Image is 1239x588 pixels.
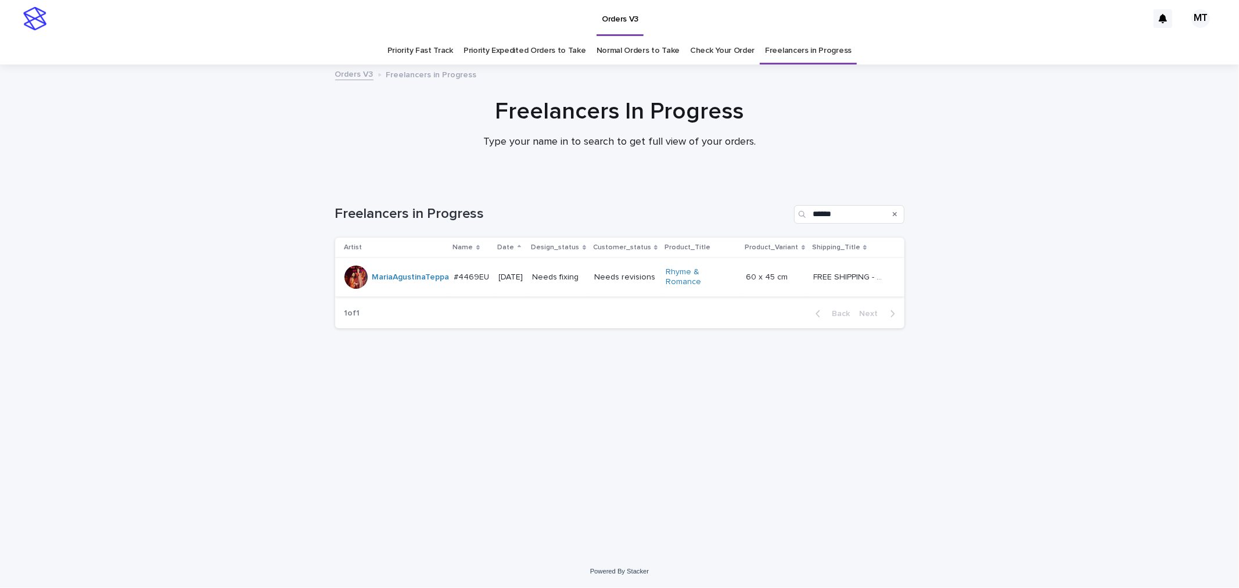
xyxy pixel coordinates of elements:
a: Rhyme & Romance [666,267,737,287]
p: Product_Title [665,241,710,254]
p: Needs revisions [594,273,656,282]
a: Orders V3 [335,67,374,80]
p: [DATE] [499,273,523,282]
p: Artist [344,241,362,254]
p: 60 x 45 cm [746,270,791,282]
p: FREE SHIPPING - preview in 1-2 business days, after your approval delivery will take 6-10 busines... [813,270,888,282]
p: Shipping_Title [812,241,860,254]
a: Normal Orders to Take [597,37,680,64]
a: Priority Fast Track [387,37,453,64]
p: Freelancers in Progress [386,67,477,80]
button: Next [855,309,904,319]
tr: MariaAgustinaTeppa #4469EU#4469EU [DATE]Needs fixingNeeds revisionsRhyme & Romance 60 x 45 cm60 x... [335,258,904,297]
p: Design_status [531,241,580,254]
span: Back [825,310,850,318]
p: #4469EU [454,270,492,282]
p: Customer_status [593,241,651,254]
p: Date [498,241,515,254]
p: Name [453,241,473,254]
button: Back [806,309,855,319]
p: Needs fixing [533,273,585,282]
span: Next [860,310,885,318]
a: Powered By Stacker [590,568,649,575]
a: Freelancers in Progress [765,37,852,64]
p: Type your name in to search to get full view of your orders. [387,136,852,149]
h1: Freelancers in Progress [335,206,789,223]
h1: Freelancers In Progress [335,98,904,126]
p: 1 of 1 [335,299,369,328]
input: Search [794,205,904,224]
a: Priority Expedited Orders to Take [464,37,586,64]
img: stacker-logo-s-only.png [23,7,46,30]
div: MT [1191,9,1210,28]
a: Check Your Order [690,37,755,64]
p: Product_Variant [745,241,799,254]
a: MariaAgustinaTeppa [372,273,450,282]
